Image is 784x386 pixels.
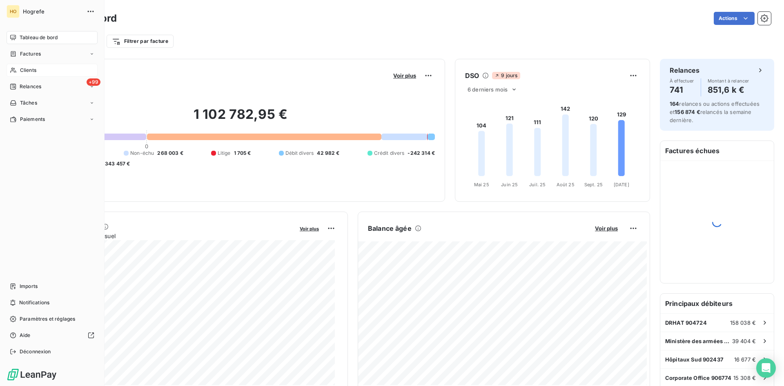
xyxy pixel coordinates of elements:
img: Logo LeanPay [7,368,57,381]
span: Chiffre d'affaires mensuel [46,232,294,240]
span: DRHAT 904724 [665,319,707,326]
span: Montant à relancer [708,78,749,83]
tspan: Juil. 25 [529,182,546,187]
div: HO [7,5,20,18]
span: Tâches [20,99,37,107]
tspan: Mai 25 [474,182,489,187]
span: À effectuer [670,78,694,83]
span: Imports [20,283,38,290]
h6: DSO [465,71,479,80]
span: Voir plus [393,72,416,79]
span: Ministère des armées 902110 [665,338,732,344]
div: Open Intercom Messenger [756,358,776,378]
span: 9 jours [492,72,520,79]
span: 6 derniers mois [468,86,508,93]
span: Voir plus [300,226,319,232]
h6: Relances [670,65,699,75]
span: +99 [87,78,100,86]
span: Hôpitaux Sud 902437 [665,356,724,363]
span: 39 404 € [732,338,756,344]
h2: 1 102 782,95 € [46,106,435,131]
span: Déconnexion [20,348,51,355]
span: Non-échu [130,149,154,157]
h4: 851,6 k € [708,83,749,96]
span: Débit divers [285,149,314,157]
button: Actions [714,12,755,25]
span: 164 [670,100,679,107]
span: Notifications [19,299,49,306]
h6: Balance âgée [368,223,412,233]
span: 268 003 € [157,149,183,157]
h6: Factures échues [660,141,774,161]
span: 42 982 € [317,149,339,157]
tspan: [DATE] [614,182,629,187]
button: Voir plus [592,225,620,232]
span: Factures [20,50,41,58]
span: Corporate Office 906774 [665,375,731,381]
span: 158 038 € [730,319,756,326]
a: Aide [7,329,98,342]
span: Litige [218,149,231,157]
span: Tableau de bord [20,34,58,41]
tspan: Août 25 [557,182,575,187]
span: 1 705 € [234,149,251,157]
span: 15 308 € [733,375,756,381]
span: Paramètres et réglages [20,315,75,323]
span: Voir plus [595,225,618,232]
span: Crédit divers [374,149,405,157]
span: Paiements [20,116,45,123]
span: 156 874 € [675,109,700,115]
h4: 741 [670,83,694,96]
button: Voir plus [297,225,321,232]
span: 16 677 € [734,356,756,363]
span: Clients [20,67,36,74]
tspan: Juin 25 [501,182,518,187]
tspan: Sept. 25 [584,182,603,187]
button: Voir plus [391,72,419,79]
span: Relances [20,83,41,90]
span: -343 457 € [102,160,130,167]
h6: Principaux débiteurs [660,294,774,313]
span: Hogrefe [23,8,82,15]
span: 0 [145,143,148,149]
span: Aide [20,332,31,339]
span: relances ou actions effectuées et relancés la semaine dernière. [670,100,759,123]
span: -242 314 € [408,149,435,157]
button: Filtrer par facture [107,35,174,48]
